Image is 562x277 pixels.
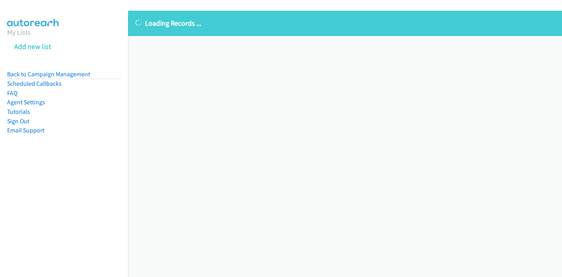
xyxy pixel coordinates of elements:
[7,108,30,115] a: Tutorials
[135,18,555,28] p: Loading Records ...
[7,80,62,87] a: Scheduled Callbacks
[14,42,51,51] a: Add new list
[7,117,29,125] a: Sign Out
[7,98,45,106] a: Agent Settings
[7,28,31,37] a: My Lists
[7,126,44,134] a: Email Support
[7,70,90,78] a: Back to Campaign Management
[7,89,17,97] a: FAQ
